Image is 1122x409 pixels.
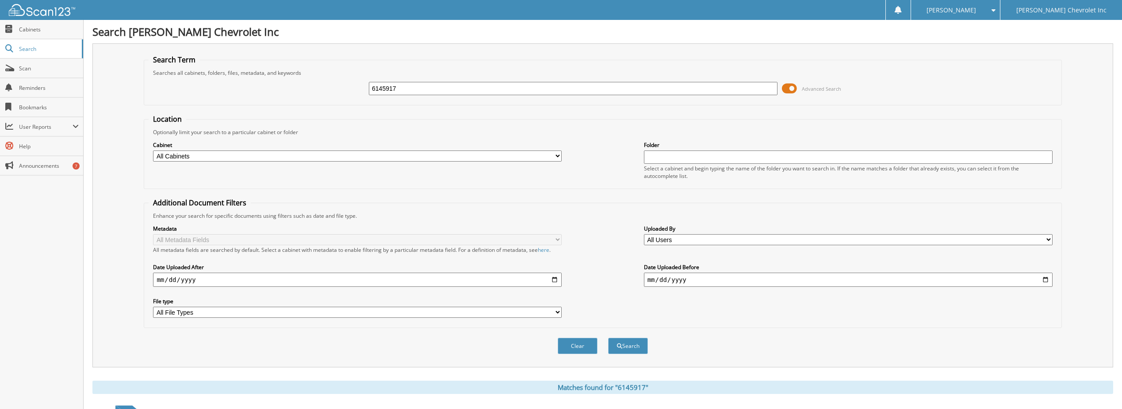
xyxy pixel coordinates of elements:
[153,141,562,149] label: Cabinet
[1016,8,1107,13] span: [PERSON_NAME] Chevrolet Inc
[538,246,549,254] a: here
[153,297,562,305] label: File type
[149,128,1057,136] div: Optionally limit your search to a particular cabinet or folder
[19,143,79,150] span: Help
[149,55,200,65] legend: Search Term
[644,141,1053,149] label: Folder
[19,162,79,170] span: Announcements
[9,4,75,16] img: scan123-logo-white.svg
[608,338,648,354] button: Search
[153,225,562,232] label: Metadata
[19,84,79,92] span: Reminders
[644,165,1053,180] div: Select a cabinet and begin typing the name of the folder you want to search in. If the name match...
[19,65,79,72] span: Scan
[19,123,73,131] span: User Reports
[644,273,1053,287] input: end
[802,85,841,92] span: Advanced Search
[19,45,77,53] span: Search
[153,273,562,287] input: start
[644,263,1053,271] label: Date Uploaded Before
[927,8,976,13] span: [PERSON_NAME]
[149,212,1057,220] div: Enhance your search for specific documents using filters such as date and file type.
[19,26,79,33] span: Cabinets
[149,69,1057,77] div: Searches all cabinets, folders, files, metadata, and keywords
[644,225,1053,232] label: Uploaded By
[153,263,562,271] label: Date Uploaded After
[92,24,1113,39] h1: Search [PERSON_NAME] Chevrolet Inc
[92,381,1113,394] div: Matches found for "6145917"
[149,198,251,208] legend: Additional Document Filters
[153,246,562,254] div: All metadata fields are searched by default. Select a cabinet with metadata to enable filtering b...
[19,104,79,111] span: Bookmarks
[73,162,80,170] div: 7
[149,114,186,124] legend: Location
[558,338,597,354] button: Clear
